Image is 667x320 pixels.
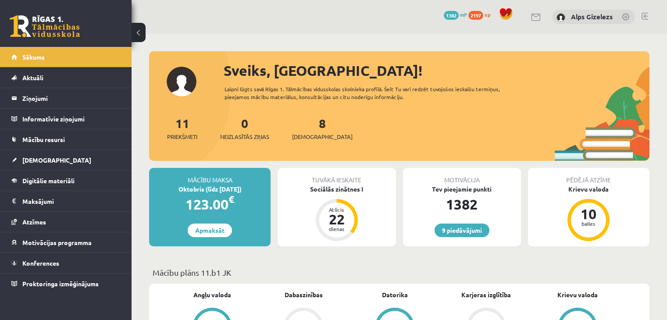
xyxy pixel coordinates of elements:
a: 1382 mP [444,11,467,18]
div: Krievu valoda [528,185,649,194]
a: Aktuāli [11,68,121,88]
a: Krievu valoda [557,290,598,299]
span: [DEMOGRAPHIC_DATA] [22,156,91,164]
div: Tev pieejamie punkti [403,185,521,194]
a: Dabaszinības [285,290,323,299]
span: Neizlasītās ziņas [220,132,269,141]
div: balles [575,221,602,226]
a: Rīgas 1. Tālmācības vidusskola [10,15,80,37]
div: Sociālās zinātnes I [278,185,396,194]
a: Sākums [11,47,121,67]
div: 10 [575,207,602,221]
div: Sveiks, [GEOGRAPHIC_DATA]! [224,60,649,81]
span: Konferences [22,259,59,267]
span: Sākums [22,53,45,61]
a: Alps Gizelezs [571,12,613,21]
div: Oktobris (līdz [DATE]) [149,185,271,194]
span: 2197 [468,11,483,20]
a: 11Priekšmeti [167,115,197,141]
div: Tuvākā ieskaite [278,168,396,185]
a: Ziņojumi [11,88,121,108]
legend: Maksājumi [22,191,121,211]
a: 0Neizlasītās ziņas [220,115,269,141]
span: 1382 [444,11,459,20]
a: Krievu valoda 10 balles [528,185,649,242]
div: Mācību maksa [149,168,271,185]
a: Apmaksāt [188,224,232,237]
a: Atzīmes [11,212,121,232]
a: Digitālie materiāli [11,171,121,191]
span: Aktuāli [22,74,43,82]
div: Atlicis [324,207,350,212]
a: Maksājumi [11,191,121,211]
span: xp [485,11,490,18]
a: Mācību resursi [11,129,121,149]
a: Karjeras izglītība [461,290,511,299]
span: Mācību resursi [22,135,65,143]
div: Motivācija [403,168,521,185]
a: [DEMOGRAPHIC_DATA] [11,150,121,170]
a: Motivācijas programma [11,232,121,252]
p: Mācību plāns 11.b1 JK [153,267,646,278]
a: Angļu valoda [193,290,231,299]
span: € [228,193,234,206]
span: Atzīmes [22,218,46,226]
legend: Ziņojumi [22,88,121,108]
a: Sociālās zinātnes I Atlicis 22 dienas [278,185,396,242]
a: Datorika [382,290,408,299]
div: dienas [324,226,350,231]
div: 22 [324,212,350,226]
div: Laipni lūgts savā Rīgas 1. Tālmācības vidusskolas skolnieka profilā. Šeit Tu vari redzēt tuvojošo... [225,85,525,101]
a: 9 piedāvājumi [435,224,489,237]
img: Alps Gizelezs [556,13,565,22]
span: Proktoringa izmēģinājums [22,280,99,288]
div: 1382 [403,194,521,215]
div: 123.00 [149,194,271,215]
a: Konferences [11,253,121,273]
span: mP [460,11,467,18]
span: Motivācijas programma [22,238,92,246]
legend: Informatīvie ziņojumi [22,109,121,129]
div: Pēdējā atzīme [528,168,649,185]
a: Informatīvie ziņojumi [11,109,121,129]
a: 8[DEMOGRAPHIC_DATA] [292,115,353,141]
a: Proktoringa izmēģinājums [11,274,121,294]
span: [DEMOGRAPHIC_DATA] [292,132,353,141]
span: Digitālie materiāli [22,177,75,185]
a: 2197 xp [468,11,495,18]
span: Priekšmeti [167,132,197,141]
